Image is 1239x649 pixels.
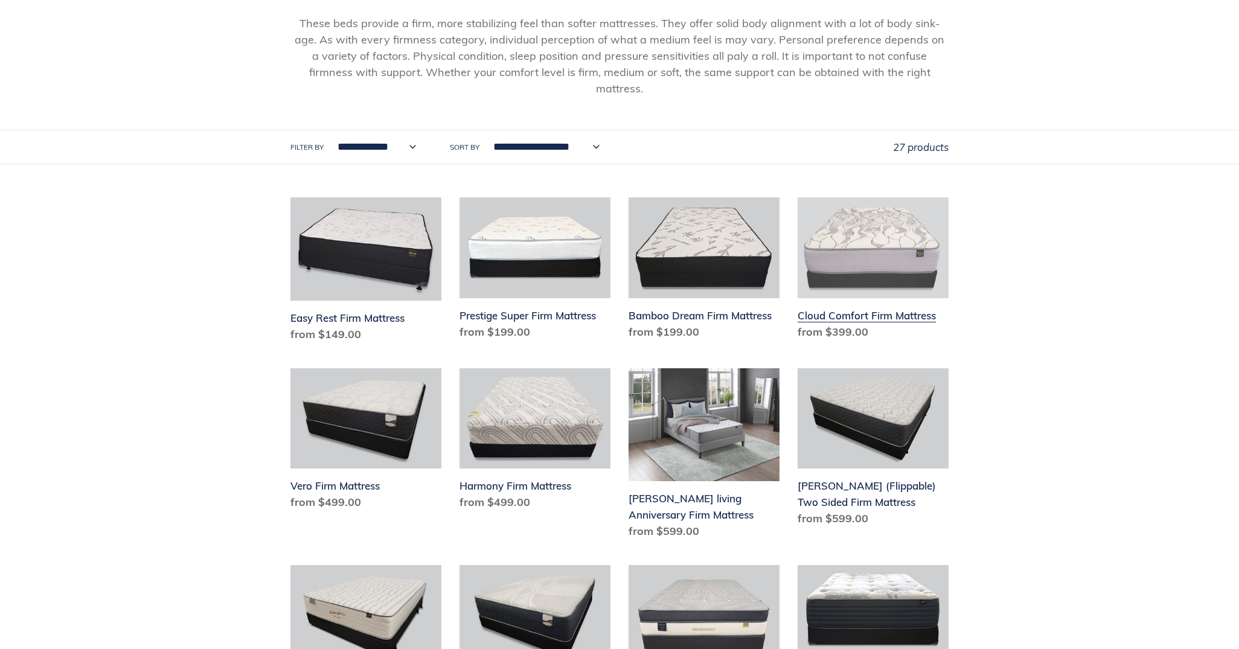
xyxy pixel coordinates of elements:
a: Cloud Comfort Firm Mattress [798,197,949,345]
a: Scott living Anniversary Firm Mattress [629,368,780,545]
span: These beds provide a firm, more stabilizing feel than softer mattresses. They offer solid body al... [295,16,944,95]
label: Sort by [450,142,479,153]
span: 27 products [893,141,949,153]
a: Vero Firm Mattress [290,368,441,516]
a: Bamboo Dream Firm Mattress [629,197,780,345]
a: Harmony Firm Mattress [459,368,610,516]
a: Del Ray (Flippable) Two Sided Firm Mattress [798,368,949,532]
label: Filter by [290,142,324,153]
a: Prestige Super Firm Mattress [459,197,610,345]
a: Easy Rest Firm Mattress [290,197,441,347]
